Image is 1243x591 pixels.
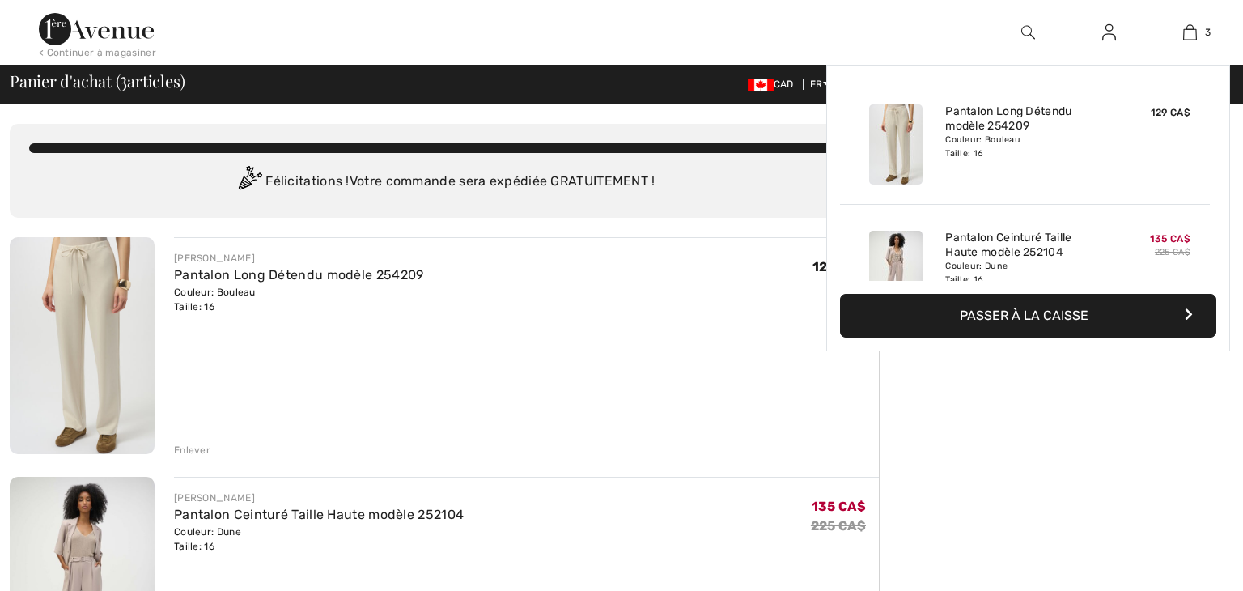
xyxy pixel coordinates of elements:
a: 3 [1150,23,1229,42]
span: Panier d'achat ( articles) [10,73,185,89]
s: 225 CA$ [811,518,866,534]
span: 135 CA$ [1150,233,1190,244]
button: Passer à la caisse [840,294,1216,338]
a: Pantalon Long Détendu modèle 254209 [174,267,424,283]
div: < Continuer à magasiner [39,45,156,60]
span: FR [810,79,830,90]
img: Pantalon Long Détendu modèle 254209 [10,237,155,454]
div: Couleur: Bouleau Taille: 16 [945,134,1105,159]
img: Canadian Dollar [748,79,774,91]
img: Pantalon Ceinturé Taille Haute modèle 252104 [869,231,923,311]
img: 1ère Avenue [39,13,154,45]
div: [PERSON_NAME] [174,251,424,266]
span: CAD [748,79,800,90]
div: Couleur: Bouleau Taille: 16 [174,285,424,314]
img: Pantalon Long Détendu modèle 254209 [869,104,923,185]
a: Se connecter [1089,23,1129,43]
a: Pantalon Ceinturé Taille Haute modèle 252104 [174,507,464,522]
img: Mes infos [1102,23,1116,42]
img: Congratulation2.svg [233,166,265,198]
span: 129 CA$ [1151,107,1190,118]
div: Couleur: Dune Taille: 16 [945,260,1105,286]
div: Félicitations ! Votre commande sera expédiée GRATUITEMENT ! [29,166,859,198]
img: Mon panier [1183,23,1197,42]
span: 3 [120,69,127,90]
a: Pantalon Long Détendu modèle 254209 [945,104,1105,134]
a: Pantalon Ceinturé Taille Haute modèle 252104 [945,231,1105,260]
div: Couleur: Dune Taille: 16 [174,525,464,554]
div: [PERSON_NAME] [174,491,464,505]
span: 3 [1205,25,1211,40]
span: 135 CA$ [812,499,866,514]
img: recherche [1021,23,1035,42]
div: Enlever [174,443,210,457]
span: 129 CA$ [812,259,866,274]
s: 225 CA$ [1155,247,1190,257]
